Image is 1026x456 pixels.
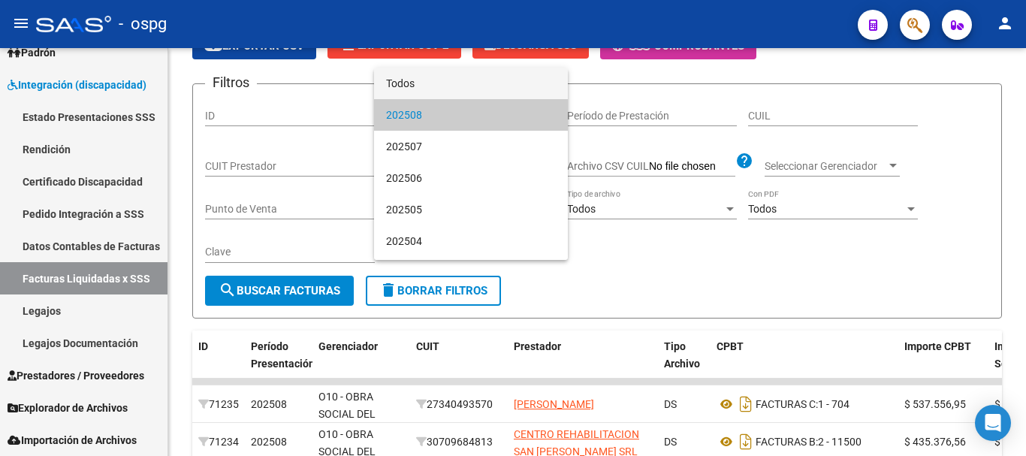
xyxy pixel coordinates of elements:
span: 202503 [386,257,556,288]
span: 202505 [386,194,556,225]
span: Todos [386,68,556,99]
span: 202508 [386,99,556,131]
span: 202506 [386,162,556,194]
span: 202507 [386,131,556,162]
span: 202504 [386,225,556,257]
div: Open Intercom Messenger [975,405,1011,441]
